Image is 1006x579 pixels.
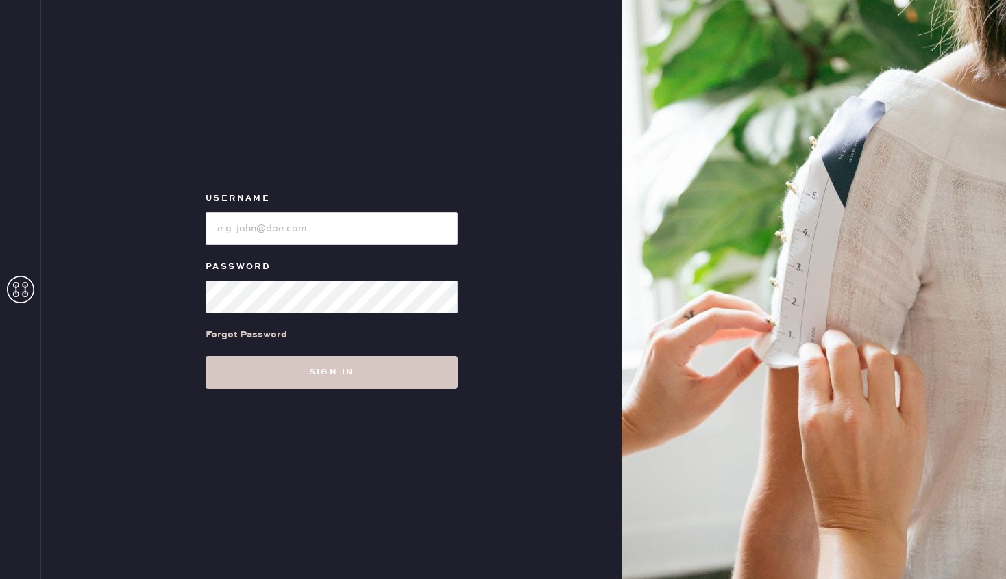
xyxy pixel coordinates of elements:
label: Username [206,190,458,207]
a: Forgot Password [206,313,287,356]
label: Password [206,259,458,275]
div: Forgot Password [206,327,287,342]
button: Sign in [206,356,458,389]
input: e.g. john@doe.com [206,212,458,245]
